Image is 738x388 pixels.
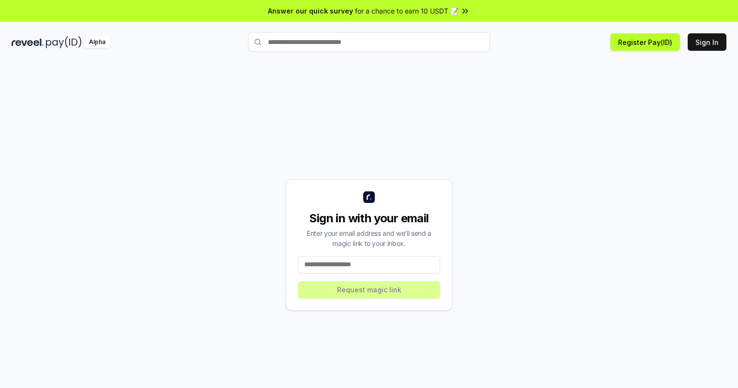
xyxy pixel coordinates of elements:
button: Sign In [688,33,726,51]
div: Alpha [84,36,111,48]
img: pay_id [46,36,82,48]
div: Sign in with your email [298,211,440,226]
div: Enter your email address and we’ll send a magic link to your inbox. [298,228,440,248]
span: for a chance to earn 10 USDT 📝 [355,6,458,16]
img: logo_small [363,191,375,203]
span: Answer our quick survey [268,6,353,16]
button: Register Pay(ID) [610,33,680,51]
img: reveel_dark [12,36,44,48]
